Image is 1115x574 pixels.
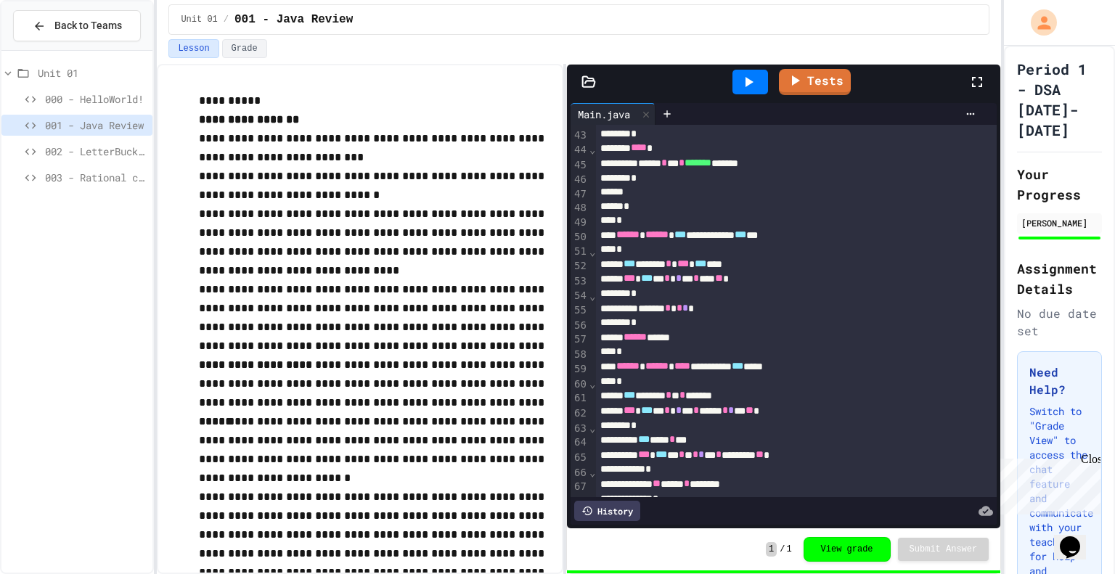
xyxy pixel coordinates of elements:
h3: Need Help? [1029,364,1090,398]
div: 59 [571,362,589,377]
span: Back to Teams [54,18,122,33]
span: 1 [786,544,791,555]
h2: Assignment Details [1017,258,1102,299]
span: Unit 01 [181,14,217,25]
span: Fold line [589,144,596,155]
div: 58 [571,348,589,362]
div: 64 [571,435,589,451]
div: No due date set [1017,305,1102,340]
div: 51 [571,245,589,259]
span: / [780,544,785,555]
div: 67 [571,480,589,495]
div: History [574,501,640,521]
span: / [224,14,229,25]
iframe: chat widget [994,453,1100,514]
div: 44 [571,143,589,158]
div: 52 [571,259,589,274]
div: Main.java [571,107,637,122]
div: 48 [571,201,589,216]
span: Fold line [589,467,596,478]
div: 53 [571,274,589,290]
button: Back to Teams [13,10,141,41]
div: Main.java [571,103,655,125]
span: 1 [766,542,777,557]
div: 60 [571,377,589,392]
span: Fold line [589,246,596,258]
div: 55 [571,303,589,319]
h2: Your Progress [1017,164,1102,205]
div: 63 [571,422,589,436]
div: 66 [571,466,589,480]
span: 002 - LetterBuckets [45,144,147,159]
span: 001 - Java Review [234,11,353,28]
div: 62 [571,406,589,422]
span: Fold line [589,378,596,390]
div: My Account [1016,6,1061,39]
iframe: chat widget [1054,516,1100,559]
div: 54 [571,289,589,303]
div: 68 [571,495,589,509]
span: Fold line [589,496,596,508]
span: 000 - HelloWorld! [45,91,147,107]
div: 50 [571,230,589,245]
div: [PERSON_NAME] [1021,216,1098,229]
div: 56 [571,319,589,333]
a: Tests [779,69,851,95]
span: 001 - Java Review [45,118,147,133]
h1: Period 1 - DSA [DATE]-[DATE] [1017,59,1102,140]
span: Unit 01 [38,65,147,81]
div: Chat with us now!Close [6,6,100,92]
span: 003 - Rational class [45,170,147,185]
span: Fold line [589,422,596,434]
div: 49 [571,216,589,230]
div: 65 [571,451,589,466]
div: 46 [571,173,589,187]
span: Submit Answer [910,544,978,555]
button: Submit Answer [898,538,989,561]
button: Lesson [168,39,218,58]
div: 47 [571,187,589,202]
span: Fold line [589,290,596,302]
div: 61 [571,391,589,406]
div: 43 [571,128,589,143]
div: 45 [571,158,589,173]
button: Grade [222,39,267,58]
div: 57 [571,332,589,348]
button: View grade [804,537,891,562]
